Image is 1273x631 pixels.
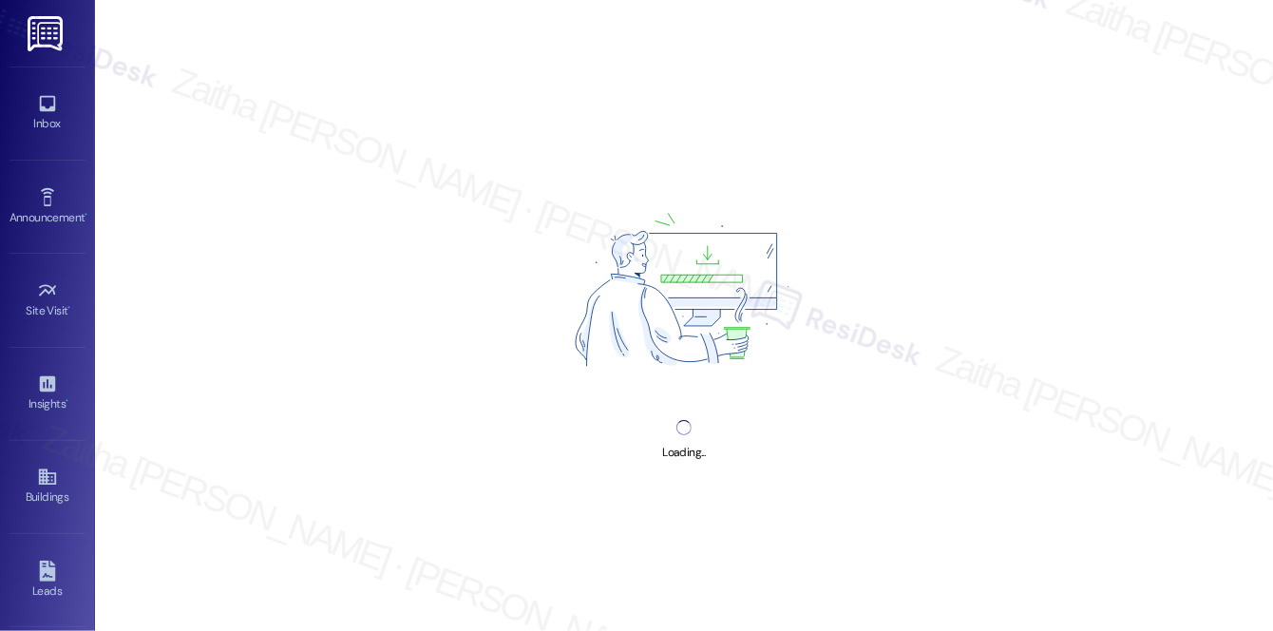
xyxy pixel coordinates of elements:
a: Insights • [9,368,85,419]
span: • [66,394,68,408]
a: Buildings [9,461,85,512]
span: • [68,301,71,315]
span: • [85,208,87,221]
div: Loading... [662,443,705,463]
a: Inbox [9,87,85,139]
a: Leads [9,555,85,606]
a: Site Visit • [9,275,85,326]
img: ResiDesk Logo [28,16,66,51]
